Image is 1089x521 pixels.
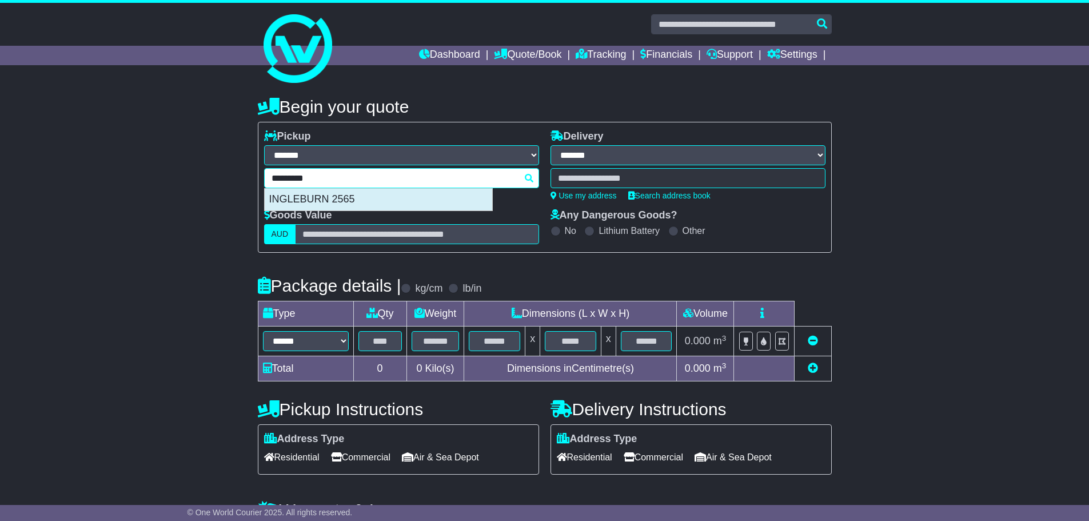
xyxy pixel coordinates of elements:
label: lb/in [462,283,481,295]
td: Total [258,356,353,381]
td: Qty [353,301,406,327]
a: Dashboard [419,46,480,65]
label: Delivery [551,130,604,143]
label: No [565,225,576,236]
span: Residential [557,448,612,466]
span: Residential [264,448,320,466]
label: kg/cm [415,283,442,295]
a: Tracking [576,46,626,65]
h4: Warranty & Insurance [258,500,832,519]
h4: Pickup Instructions [258,400,539,419]
span: m [713,335,727,347]
a: Add new item [808,363,818,374]
div: INGLEBURN 2565 [265,189,492,210]
label: Pickup [264,130,311,143]
td: 0 [353,356,406,381]
h4: Begin your quote [258,97,832,116]
span: m [713,363,727,374]
td: Volume [677,301,734,327]
a: Search address book [628,191,711,200]
span: © One World Courier 2025. All rights reserved. [188,508,353,517]
label: Address Type [557,433,637,446]
span: Commercial [331,448,390,466]
span: 0.000 [685,363,711,374]
td: Weight [406,301,464,327]
a: Support [707,46,753,65]
label: AUD [264,224,296,244]
a: Quote/Book [494,46,561,65]
span: Commercial [624,448,683,466]
sup: 3 [722,361,727,370]
a: Use my address [551,191,617,200]
label: Other [683,225,705,236]
span: Air & Sea Depot [402,448,479,466]
td: x [601,327,616,356]
label: Goods Value [264,209,332,222]
h4: Package details | [258,276,401,295]
h4: Delivery Instructions [551,400,832,419]
sup: 3 [722,334,727,343]
span: Air & Sea Depot [695,448,772,466]
label: Address Type [264,433,345,446]
typeahead: Please provide city [264,168,539,188]
span: 0.000 [685,335,711,347]
td: Kilo(s) [406,356,464,381]
td: Dimensions in Centimetre(s) [464,356,677,381]
a: Settings [767,46,817,65]
td: x [525,327,540,356]
td: Type [258,301,353,327]
label: Lithium Battery [599,225,660,236]
td: Dimensions (L x W x H) [464,301,677,327]
a: Remove this item [808,335,818,347]
a: Financials [640,46,692,65]
label: Any Dangerous Goods? [551,209,677,222]
span: 0 [416,363,422,374]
